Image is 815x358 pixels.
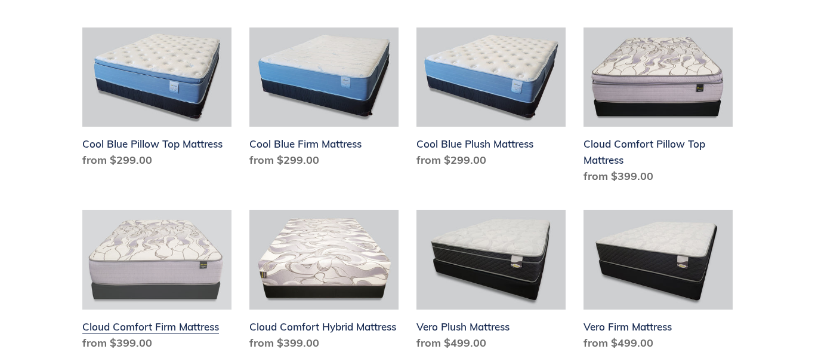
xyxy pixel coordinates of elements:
[416,210,566,356] a: Vero Plush Mattress
[82,27,231,173] a: Cool Blue Pillow Top Mattress
[82,210,231,356] a: Cloud Comfort Firm Mattress
[584,27,733,189] a: Cloud Comfort Pillow Top Mattress
[416,27,566,173] a: Cool Blue Plush Mattress
[249,210,399,356] a: Cloud Comfort Hybrid Mattress
[584,210,733,356] a: Vero Firm Mattress
[249,27,399,173] a: Cool Blue Firm Mattress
